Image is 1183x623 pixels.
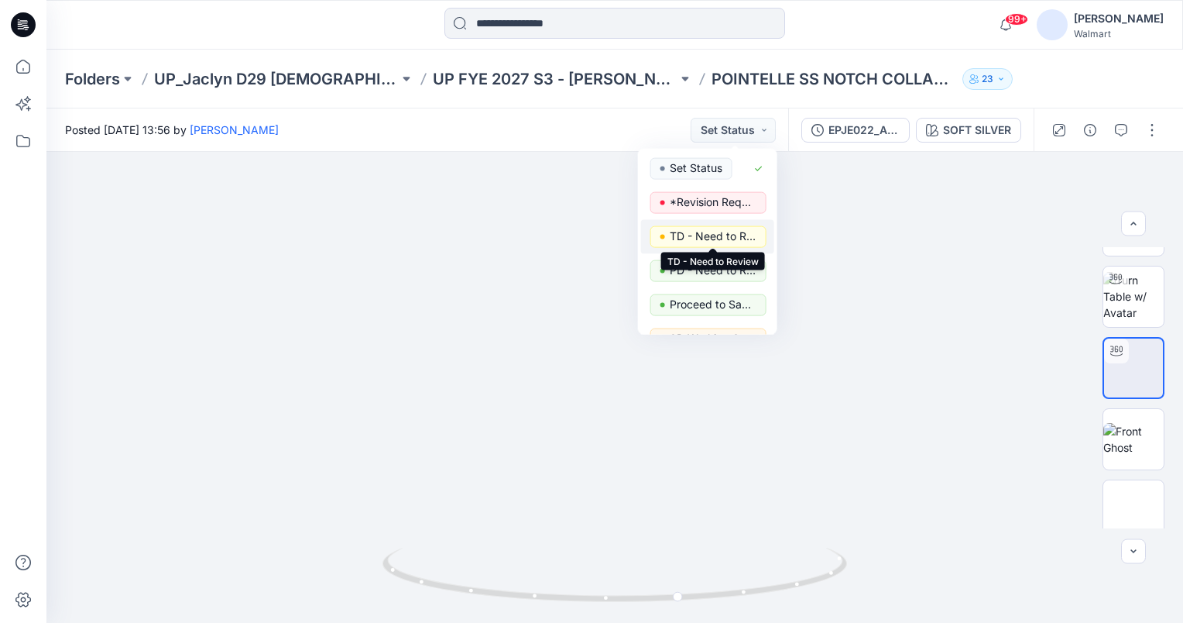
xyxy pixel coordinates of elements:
p: 3D Working Session - Need to Review [670,329,756,349]
p: TD - Need to Review [670,226,756,246]
div: SOFT SILVER [943,122,1011,139]
a: UP_Jaclyn D29 [DEMOGRAPHIC_DATA] Sleep [154,68,399,90]
span: Posted [DATE] 13:56 by [65,122,279,138]
p: PD - Need to Review Cost [670,260,756,281]
p: Set Status [670,158,722,178]
button: EPJE022_ADM_POINTELLE SS NOTCH COLLAR PJ SET [801,118,910,143]
p: 23 [982,71,993,88]
img: Turn Table w/ Avatar [1103,272,1164,321]
div: EPJE022_ADM_POINTELLE SS NOTCH COLLAR PJ SET [828,122,900,139]
button: 23 [962,68,1013,90]
img: Front Ghost [1103,423,1164,456]
a: [PERSON_NAME] [190,123,279,136]
div: [PERSON_NAME] [1074,9,1164,28]
img: avatar [1037,9,1068,40]
a: UP FYE 2027 S3 - [PERSON_NAME] D29 [DEMOGRAPHIC_DATA] Sleepwear [433,68,677,90]
button: Details [1078,118,1102,143]
p: Proceed to Sample [670,294,756,315]
button: SOFT SILVER [916,118,1021,143]
p: POINTELLE SS NOTCH COLLAR PJ SET [712,68,956,90]
a: Folders [65,68,120,90]
div: Walmart [1074,28,1164,40]
p: *Revision Requested [670,192,756,212]
span: 99+ [1005,13,1028,26]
